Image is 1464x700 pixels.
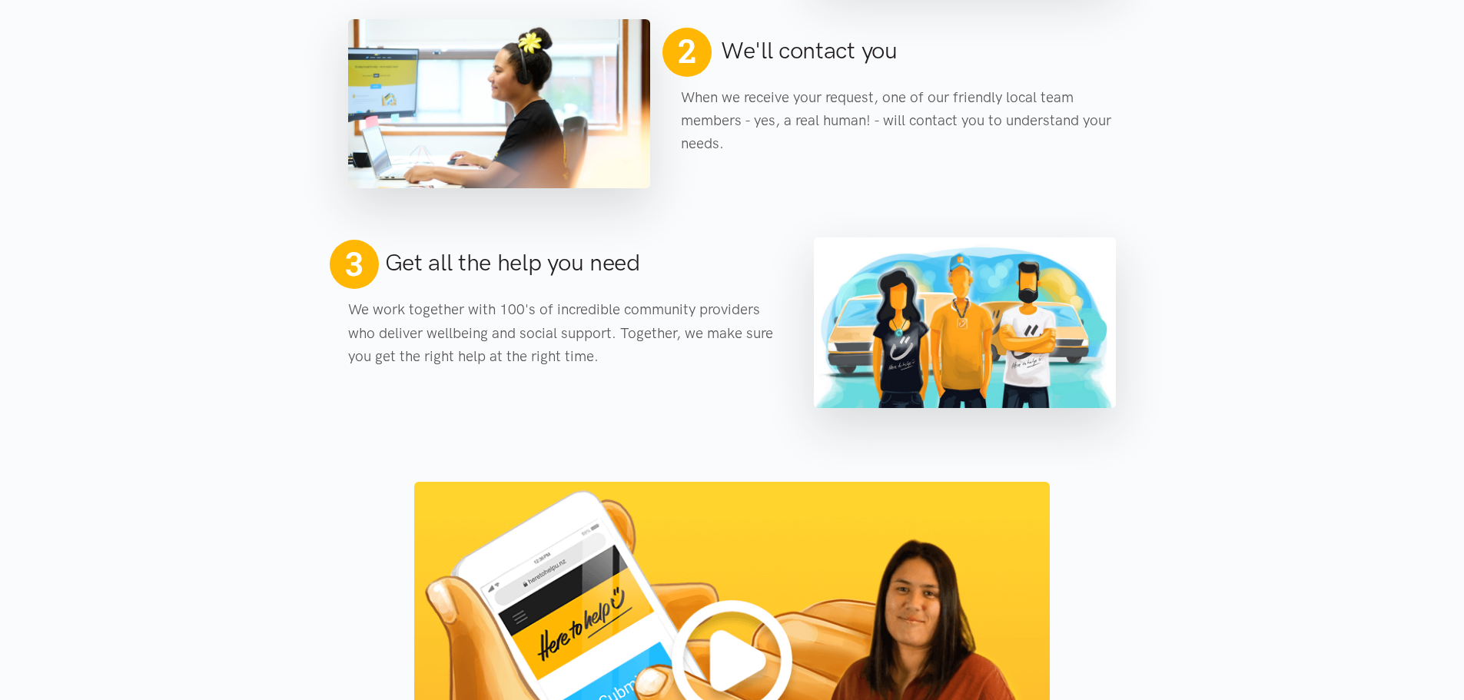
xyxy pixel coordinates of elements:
span: 3 [345,244,362,284]
h2: We'll contact you [721,35,898,67]
h2: Get all the help you need [385,247,640,279]
p: When we receive your request, one of our friendly local team members - yes, a real human! - will ... [681,86,1117,156]
p: We work together with 100's of incredible community providers who deliver wellbeing and social su... [348,298,784,368]
span: 2 [672,25,702,77]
